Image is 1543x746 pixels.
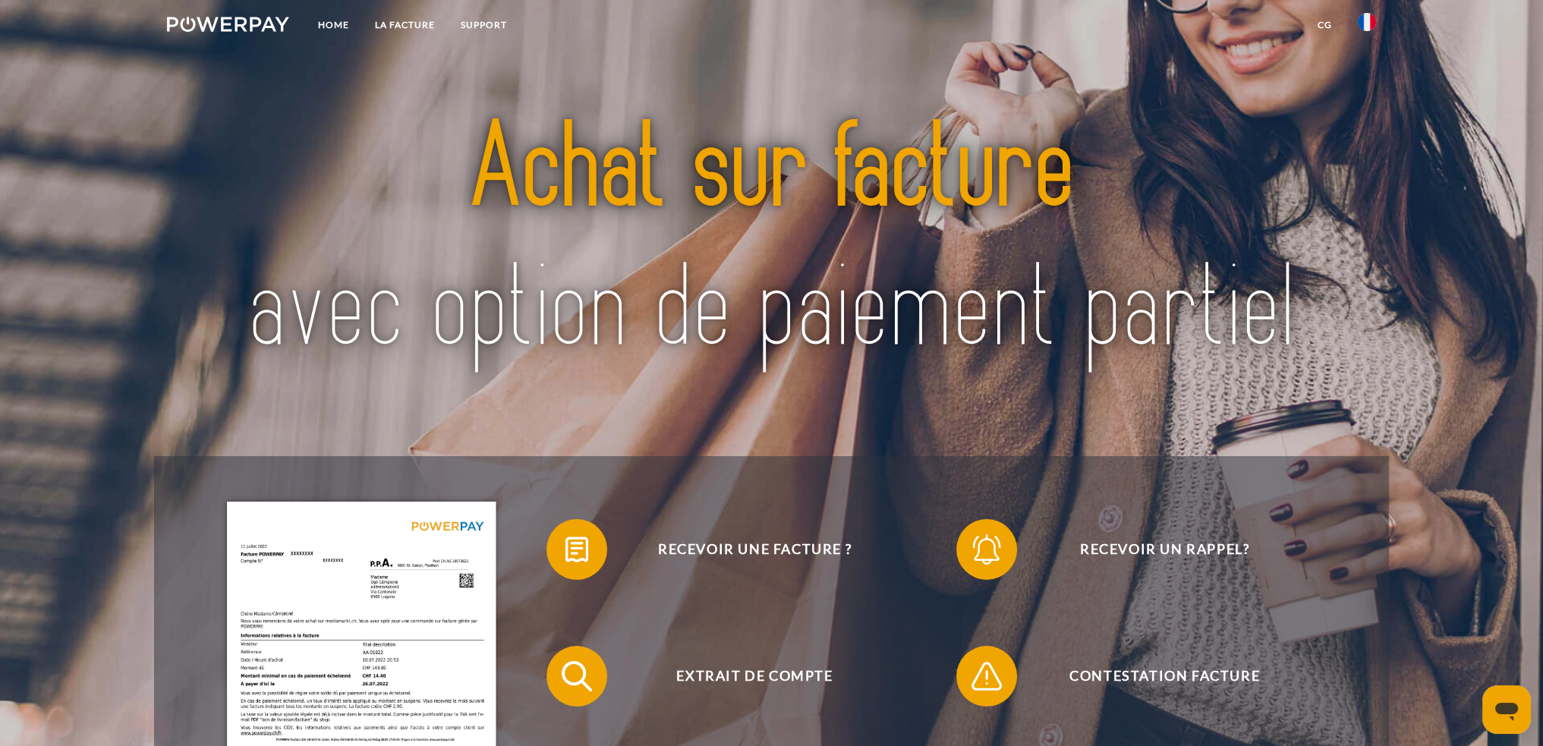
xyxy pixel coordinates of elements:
[568,519,940,580] span: Recevoir une facture ?
[978,519,1350,580] span: Recevoir un rappel?
[956,519,1351,580] button: Recevoir un rappel?
[978,646,1350,707] span: Contestation Facture
[1482,685,1531,734] iframe: Bouton de lancement de la fenêtre de messagerie
[448,11,520,39] a: Support
[546,646,941,707] button: Extrait de compte
[546,519,941,580] button: Recevoir une facture ?
[1358,13,1376,31] img: fr
[968,530,1006,568] img: qb_bell.svg
[558,657,596,695] img: qb_search.svg
[1305,11,1345,39] a: CG
[167,17,289,32] img: logo-powerpay-white.svg
[227,62,1316,417] img: title-powerpay_fr.svg
[558,530,596,568] img: qb_bill.svg
[305,11,362,39] a: Home
[968,657,1006,695] img: qb_warning.svg
[956,646,1351,707] button: Contestation Facture
[362,11,448,39] a: LA FACTURE
[568,646,940,707] span: Extrait de compte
